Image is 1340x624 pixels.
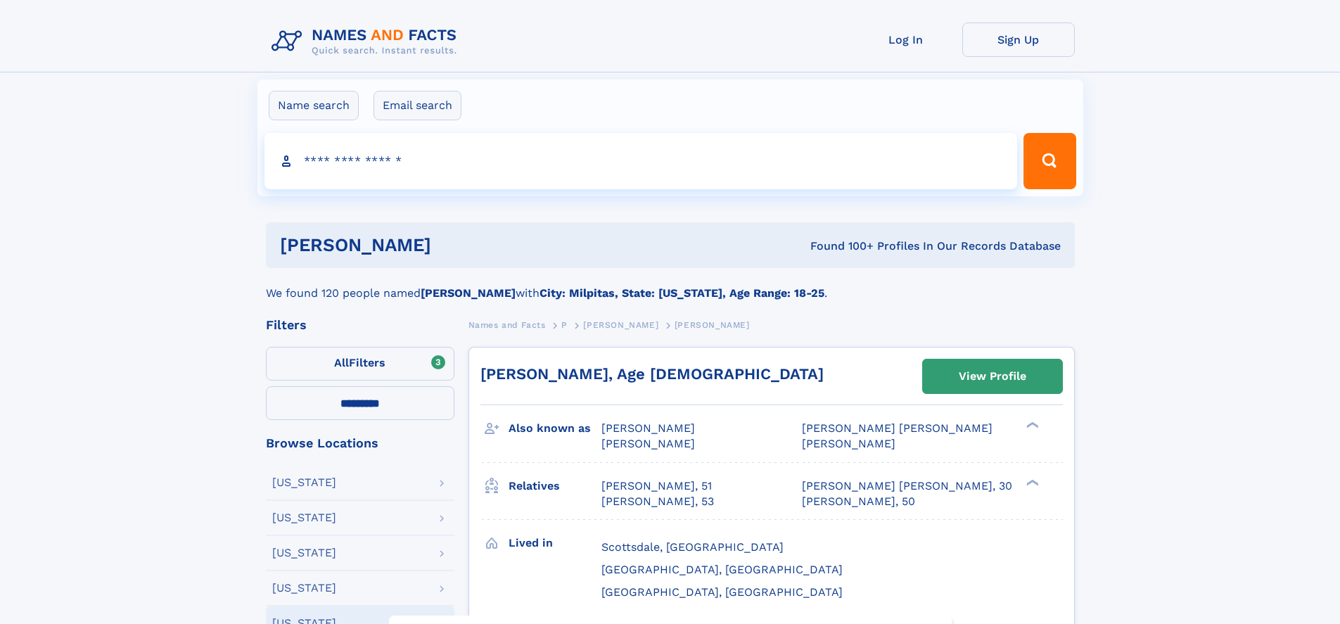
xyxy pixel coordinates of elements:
[620,238,1061,254] div: Found 100+ Profiles In Our Records Database
[601,563,843,576] span: [GEOGRAPHIC_DATA], [GEOGRAPHIC_DATA]
[509,531,601,555] h3: Lived in
[601,421,695,435] span: [PERSON_NAME]
[264,133,1018,189] input: search input
[1023,133,1076,189] button: Search Button
[269,91,359,120] label: Name search
[802,421,993,435] span: [PERSON_NAME] [PERSON_NAME]
[802,478,1012,494] a: [PERSON_NAME] [PERSON_NAME], 30
[583,316,658,333] a: [PERSON_NAME]
[923,359,1062,393] a: View Profile
[850,23,962,57] a: Log In
[601,494,714,509] a: [PERSON_NAME], 53
[540,286,824,300] b: City: Milpitas, State: [US_STATE], Age Range: 18-25
[802,437,895,450] span: [PERSON_NAME]
[601,478,712,494] a: [PERSON_NAME], 51
[509,474,601,498] h3: Relatives
[959,360,1026,393] div: View Profile
[802,494,915,509] a: [PERSON_NAME], 50
[421,286,516,300] b: [PERSON_NAME]
[675,320,750,330] span: [PERSON_NAME]
[266,437,454,450] div: Browse Locations
[1023,421,1040,430] div: ❯
[561,320,568,330] span: P
[601,540,784,554] span: Scottsdale, [GEOGRAPHIC_DATA]
[266,23,468,61] img: Logo Names and Facts
[272,512,336,523] div: [US_STATE]
[374,91,461,120] label: Email search
[266,347,454,381] label: Filters
[272,582,336,594] div: [US_STATE]
[280,236,621,254] h1: [PERSON_NAME]
[561,316,568,333] a: P
[601,437,695,450] span: [PERSON_NAME]
[962,23,1075,57] a: Sign Up
[509,416,601,440] h3: Also known as
[583,320,658,330] span: [PERSON_NAME]
[468,316,546,333] a: Names and Facts
[334,356,349,369] span: All
[601,585,843,599] span: [GEOGRAPHIC_DATA], [GEOGRAPHIC_DATA]
[266,268,1075,302] div: We found 120 people named with .
[1023,478,1040,487] div: ❯
[272,477,336,488] div: [US_STATE]
[480,365,824,383] a: [PERSON_NAME], Age [DEMOGRAPHIC_DATA]
[272,547,336,559] div: [US_STATE]
[266,319,454,331] div: Filters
